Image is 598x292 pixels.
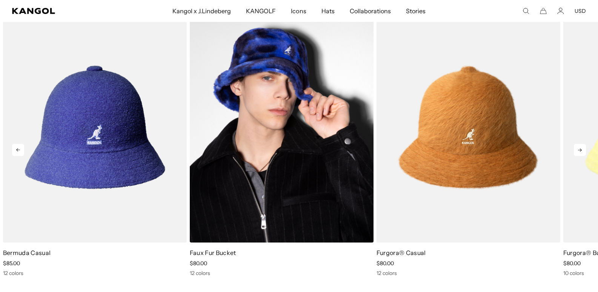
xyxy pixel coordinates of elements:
[3,270,187,277] div: 12 colors
[190,249,236,256] a: Faux Fur Bucket
[190,270,374,277] div: 12 colors
[374,12,560,277] div: 2 of 5
[12,8,114,14] a: Kangol
[190,12,374,243] img: Faux Fur Bucket
[523,8,529,14] summary: Search here
[377,260,394,267] span: $80.00
[187,12,374,277] div: 1 of 5
[377,12,560,243] img: Furgora® Casual
[377,270,560,277] div: 12 colors
[3,12,187,243] img: Bermuda Casual
[557,8,564,14] a: Account
[3,249,51,256] a: Bermuda Casual
[377,249,426,256] a: Furgora® Casual
[3,260,20,267] span: $85.00
[563,260,581,267] span: $80.00
[190,260,207,267] span: $80.00
[575,8,586,14] button: USD
[540,8,547,14] button: Cart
